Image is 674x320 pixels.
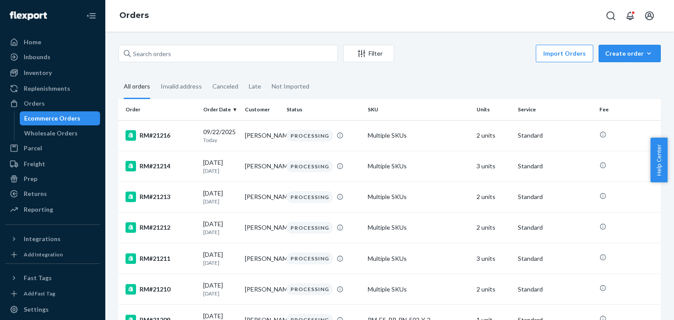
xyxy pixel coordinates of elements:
div: [DATE] [203,220,238,236]
img: Flexport logo [10,11,47,20]
td: [PERSON_NAME] [241,212,283,243]
div: PROCESSING [287,160,333,172]
div: Filter [344,49,394,58]
button: Create order [599,45,661,62]
td: [PERSON_NAME] [241,151,283,181]
div: Canceled [212,75,238,98]
div: RM#21214 [125,161,196,171]
button: Close Navigation [82,7,100,25]
p: Standard [518,254,592,263]
td: Multiple SKUs [364,243,473,274]
td: 2 units [473,120,515,151]
td: 2 units [473,181,515,212]
div: Prep [24,174,37,183]
p: [DATE] [203,198,238,205]
td: [PERSON_NAME] [241,274,283,305]
div: [DATE] [203,250,238,267]
div: PROCESSING [287,283,333,295]
td: 2 units [473,212,515,243]
div: Ecommerce Orders [24,114,80,123]
div: PROCESSING [287,252,333,264]
td: 3 units [473,243,515,274]
td: Multiple SKUs [364,181,473,212]
a: Replenishments [5,82,100,96]
div: Returns [24,189,47,198]
p: Standard [518,192,592,201]
p: Standard [518,285,592,294]
button: Fast Tags [5,271,100,285]
div: Invalid address [161,75,202,98]
td: Multiple SKUs [364,151,473,181]
a: Freight [5,157,100,171]
div: RM#21216 [125,130,196,141]
div: RM#21212 [125,222,196,233]
td: [PERSON_NAME] [241,120,283,151]
button: Open account menu [641,7,658,25]
p: [DATE] [203,290,238,297]
div: PROCESSING [287,222,333,234]
td: [PERSON_NAME] [241,181,283,212]
th: Status [283,99,364,120]
div: Orders [24,99,45,108]
p: Standard [518,131,592,140]
div: RM#21213 [125,192,196,202]
p: [DATE] [203,167,238,174]
div: All orders [124,75,150,99]
a: Inventory [5,66,100,80]
a: Ecommerce Orders [20,111,100,125]
p: [DATE] [203,259,238,267]
div: Integrations [24,235,61,243]
button: Help Center [650,138,667,182]
div: Fast Tags [24,274,52,282]
button: Integrations [5,232,100,246]
div: Home [24,38,41,46]
div: RM#21210 [125,284,196,295]
a: Orders [119,11,149,20]
td: 3 units [473,151,515,181]
div: Create order [605,49,654,58]
a: Parcel [5,141,100,155]
div: RM#21211 [125,253,196,264]
a: Returns [5,187,100,201]
div: Inbounds [24,53,50,61]
a: Inbounds [5,50,100,64]
div: Reporting [24,205,53,214]
input: Search orders [118,45,338,62]
a: Wholesale Orders [20,126,100,140]
th: Order Date [200,99,241,120]
th: SKU [364,99,473,120]
div: [DATE] [203,158,238,174]
div: PROCESSING [287,191,333,203]
th: Service [514,99,595,120]
div: [DATE] [203,281,238,297]
a: Add Integration [5,249,100,260]
a: Prep [5,172,100,186]
div: Replenishments [24,84,70,93]
p: Standard [518,223,592,232]
td: Multiple SKUs [364,274,473,305]
div: Freight [24,160,45,168]
div: Add Fast Tag [24,290,55,297]
div: PROCESSING [287,130,333,142]
div: Wholesale Orders [24,129,78,138]
a: Home [5,35,100,49]
ol: breadcrumbs [112,3,156,28]
div: Customer [245,106,280,113]
div: Parcel [24,144,42,153]
th: Units [473,99,515,120]
th: Order [118,99,200,120]
p: Standard [518,162,592,171]
td: Multiple SKUs [364,120,473,151]
button: Open Search Box [602,7,620,25]
div: [DATE] [203,189,238,205]
a: Add Fast Tag [5,288,100,299]
div: 09/22/2025 [203,128,238,144]
div: Not Imported [272,75,309,98]
div: Settings [24,305,49,314]
button: Import Orders [536,45,593,62]
td: 2 units [473,274,515,305]
td: [PERSON_NAME] [241,243,283,274]
button: Filter [343,45,394,62]
a: Reporting [5,203,100,217]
